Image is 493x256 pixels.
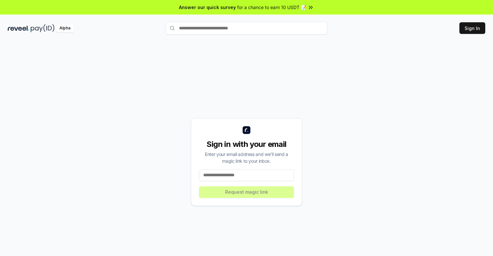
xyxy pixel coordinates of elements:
[56,24,74,32] div: Alpha
[199,151,294,164] div: Enter your email address and we’ll send a magic link to your inbox.
[199,139,294,149] div: Sign in with your email
[243,126,250,134] img: logo_small
[31,24,55,32] img: pay_id
[459,22,485,34] button: Sign In
[237,4,306,11] span: for a chance to earn 10 USDT 📝
[8,24,29,32] img: reveel_dark
[179,4,236,11] span: Answer our quick survey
